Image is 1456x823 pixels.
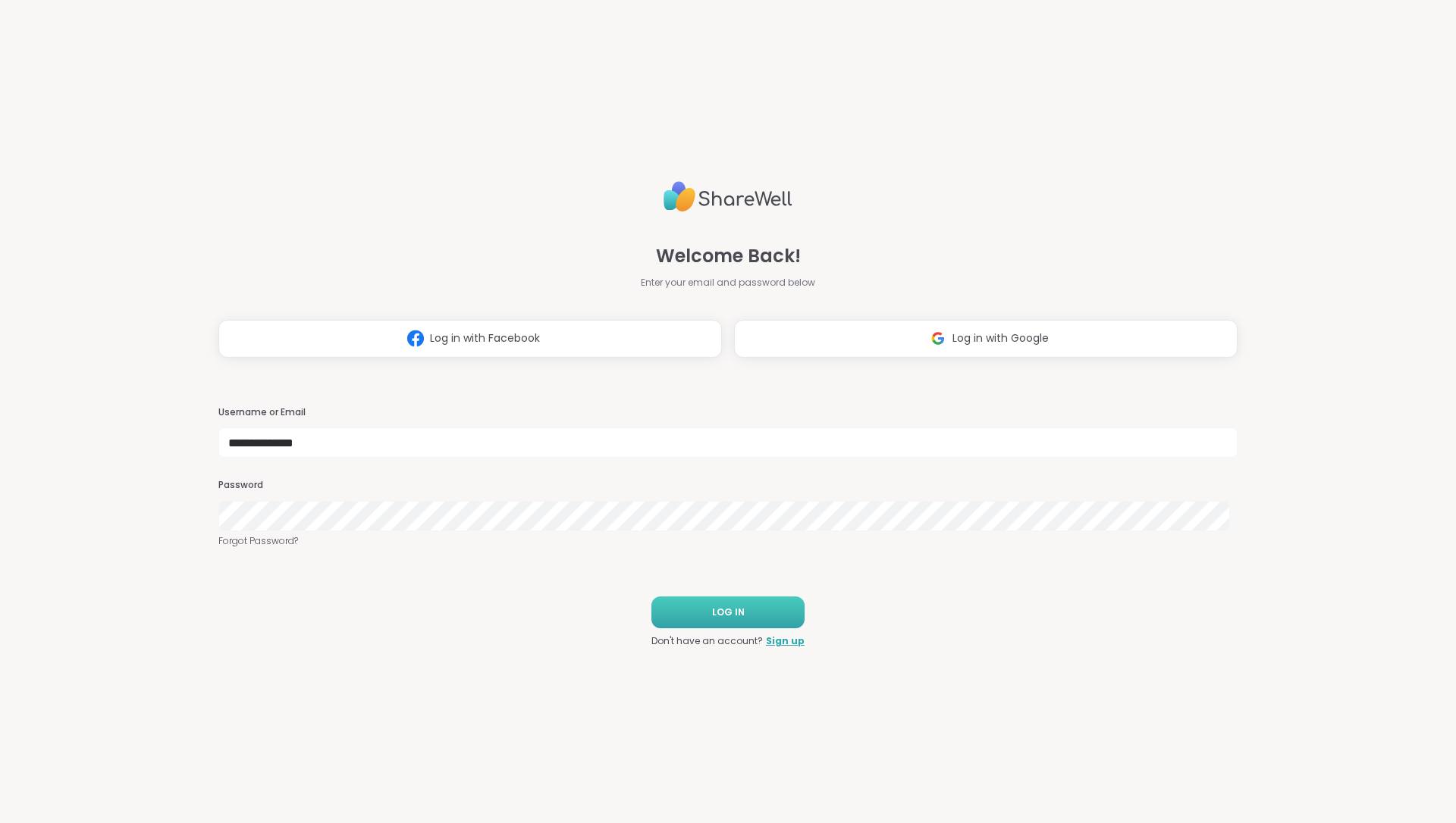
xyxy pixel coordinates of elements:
span: Enter your email and password below [641,276,815,289]
button: Log in with Google [734,320,1238,358]
a: Sign up [766,634,805,648]
span: Log in with Facebook [430,330,540,346]
img: ShareWell Logo [664,175,792,218]
span: LOG IN [712,606,745,619]
img: ShareWell Logomark [401,324,430,352]
h3: Username or Email [218,406,1238,419]
h3: Password [218,479,1238,492]
span: Don't have an account? [651,634,763,648]
button: LOG IN [651,596,805,628]
button: Log in with Facebook [218,320,722,358]
img: ShareWell Logomark [924,324,952,352]
span: Welcome Back! [656,243,801,270]
span: Log in with Google [952,330,1049,346]
a: Forgot Password? [218,534,1238,548]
